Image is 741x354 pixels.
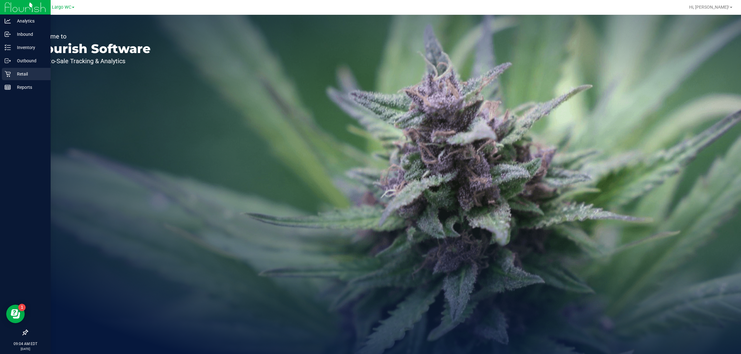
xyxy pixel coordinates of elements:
iframe: Resource center [6,305,25,323]
p: Analytics [11,17,48,25]
inline-svg: Retail [5,71,11,77]
p: Outbound [11,57,48,64]
span: Largo WC [52,5,71,10]
p: 09:04 AM EDT [3,341,48,347]
inline-svg: Reports [5,84,11,90]
iframe: Resource center unread badge [18,304,26,311]
p: Flourish Software [33,43,151,55]
p: Inventory [11,44,48,51]
p: [DATE] [3,347,48,351]
p: Inbound [11,31,48,38]
inline-svg: Inbound [5,31,11,37]
inline-svg: Analytics [5,18,11,24]
inline-svg: Outbound [5,58,11,64]
p: Welcome to [33,33,151,39]
p: Retail [11,70,48,78]
p: Seed-to-Sale Tracking & Analytics [33,58,151,64]
p: Reports [11,84,48,91]
inline-svg: Inventory [5,44,11,51]
span: Hi, [PERSON_NAME]! [689,5,729,10]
